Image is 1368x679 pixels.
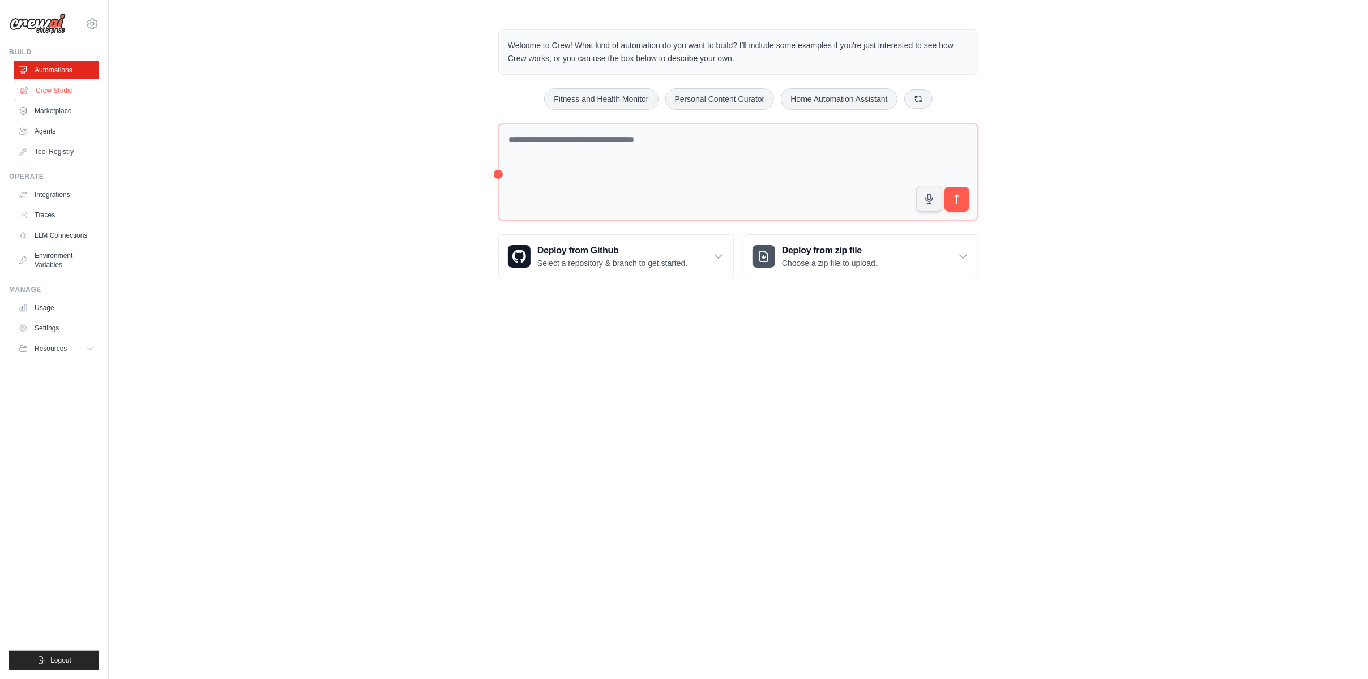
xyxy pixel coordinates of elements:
[782,244,878,257] h3: Deploy from zip file
[9,651,99,670] button: Logout
[14,143,99,161] a: Tool Registry
[781,88,897,110] button: Home Automation Assistant
[14,247,99,274] a: Environment Variables
[14,206,99,224] a: Traces
[15,81,100,100] a: Crew Studio
[14,186,99,204] a: Integrations
[544,88,658,110] button: Fitness and Health Monitor
[665,88,775,110] button: Personal Content Curator
[537,257,687,269] p: Select a repository & branch to get started.
[14,299,99,317] a: Usage
[9,172,99,181] div: Operate
[50,656,71,665] span: Logout
[14,339,99,358] button: Resources
[14,319,99,337] a: Settings
[537,244,687,257] h3: Deploy from Github
[508,39,969,65] p: Welcome to Crew! What kind of automation do you want to build? I'll include some examples if you'...
[14,122,99,140] a: Agents
[782,257,878,269] p: Choose a zip file to upload.
[9,285,99,294] div: Manage
[9,13,66,35] img: Logo
[9,48,99,57] div: Build
[14,102,99,120] a: Marketplace
[35,344,67,353] span: Resources
[14,226,99,244] a: LLM Connections
[14,61,99,79] a: Automations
